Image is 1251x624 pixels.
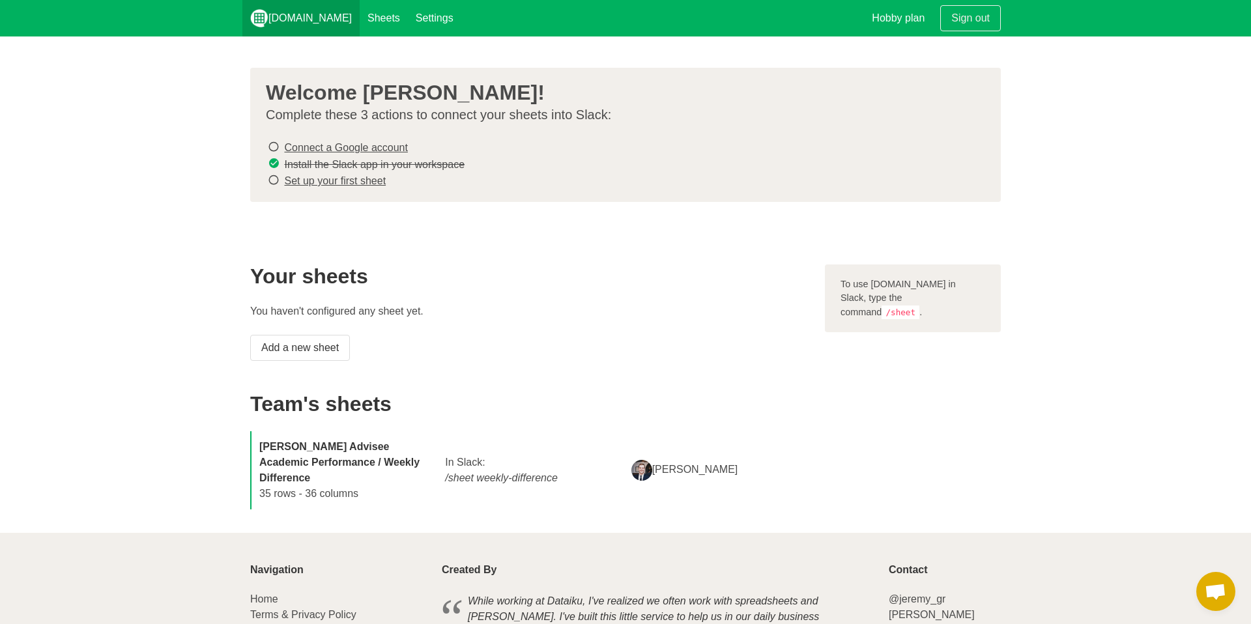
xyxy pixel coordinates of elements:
[624,452,809,489] div: [PERSON_NAME]
[250,609,356,620] a: Terms & Privacy Policy
[252,431,437,509] div: 35 rows - 36 columns
[250,304,809,319] p: You haven't configured any sheet yet.
[445,472,558,483] i: /sheet weekly-difference
[284,142,407,153] a: Connect a Google account
[266,81,975,104] h3: Welcome [PERSON_NAME]!
[631,460,652,481] img: 1260153089812_cedfc78721d45e493328_512.jpg
[259,441,420,483] strong: [PERSON_NAME] Advisee Academic Performance / Weekly Difference
[1196,572,1235,611] a: Open chat
[250,564,426,576] p: Navigation
[284,175,386,186] a: Set up your first sheet
[825,264,1001,333] div: To use [DOMAIN_NAME] in Slack, type the command .
[250,264,809,288] h2: Your sheets
[250,593,278,604] a: Home
[889,564,1001,576] p: Contact
[250,9,268,27] img: logo_v2_white.png
[250,392,809,416] h2: Team's sheets
[437,447,623,494] div: In Slack:
[889,593,945,604] a: @jeremy_gr
[882,305,919,319] code: /sheet
[442,564,873,576] p: Created By
[250,335,350,361] a: Add a new sheet
[284,158,465,169] s: Install the Slack app in your workspace
[266,107,975,123] p: Complete these 3 actions to connect your sheets into Slack:
[940,5,1001,31] a: Sign out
